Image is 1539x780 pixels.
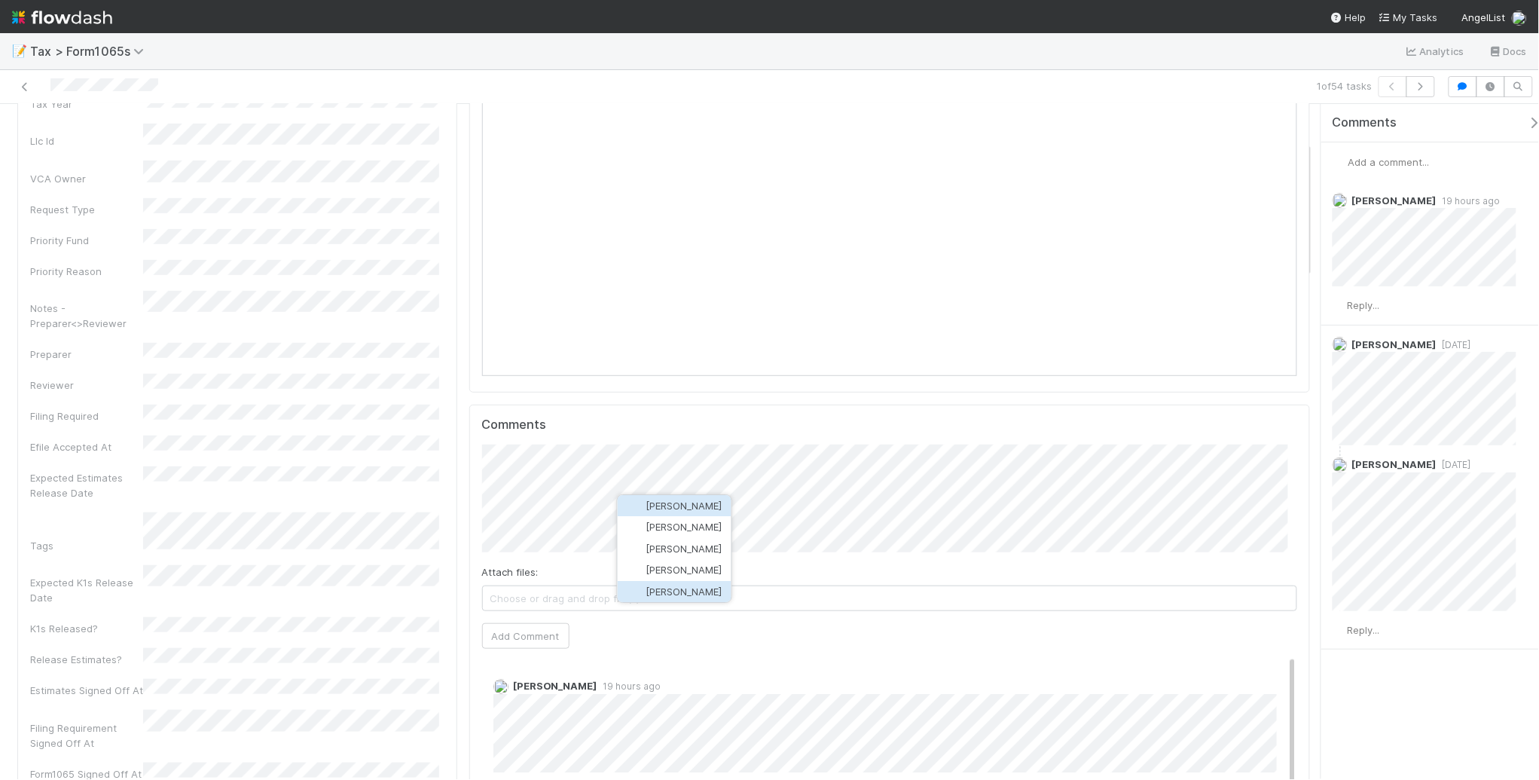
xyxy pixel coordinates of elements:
button: Add Comment [482,623,569,649]
label: Attach files: [482,564,539,580]
span: [PERSON_NAME] [1352,194,1437,206]
h5: Comments [482,418,1297,433]
button: [PERSON_NAME] [618,538,731,559]
span: [DATE] [1437,339,1471,350]
div: Filing Requirement Signed Off At [30,720,143,751]
span: [DATE] [1437,459,1471,470]
span: 19 hours ago [1437,195,1501,206]
div: Release Estimates? [30,652,143,667]
button: [PERSON_NAME] [618,495,731,516]
span: 📝 [12,44,27,57]
a: Analytics [1405,42,1464,60]
span: My Tasks [1379,11,1438,23]
span: Reply... [1348,624,1380,636]
img: avatar_66854b90-094e-431f-b713-6ac88429a2b8.png [1333,193,1348,208]
div: Help [1330,10,1366,25]
img: avatar_45ea4894-10ca-450f-982d-dabe3bd75b0b.png [1333,622,1348,638]
div: Expected K1s Release Date [30,575,143,605]
div: Filing Required [30,408,143,424]
img: avatar_45ea4894-10ca-450f-982d-dabe3bd75b0b.png [1512,11,1527,26]
span: [PERSON_NAME] [1352,458,1437,470]
div: Preparer [30,347,143,362]
span: [PERSON_NAME] [646,522,722,534]
span: 19 hours ago [597,681,661,692]
img: avatar_2898ad1f-ea2e-452c-b8f6-739e10f1dc7d.png [627,542,642,557]
div: Tax Year [30,96,143,112]
button: [PERSON_NAME] [618,560,731,581]
div: VCA Owner [30,171,143,186]
span: Reply... [1348,299,1380,311]
div: Notes - Preparer<>Reviewer [30,301,143,331]
img: logo-inverted-e16ddd16eac7371096b0.svg [12,5,112,30]
img: avatar_66854b90-094e-431f-b713-6ac88429a2b8.png [627,585,642,600]
div: K1s Released? [30,621,143,636]
span: 1 of 54 tasks [1318,78,1373,93]
img: avatar_45ea4894-10ca-450f-982d-dabe3bd75b0b.png [1333,298,1348,314]
span: Add a comment... [1348,156,1430,168]
span: [PERSON_NAME] [646,586,722,598]
div: Tags [30,538,143,553]
div: Llc Id [30,133,143,148]
img: avatar_66854b90-094e-431f-b713-6ac88429a2b8.png [493,679,508,694]
div: Priority Fund [30,233,143,248]
div: Request Type [30,202,143,217]
span: Comments [1333,115,1397,130]
div: Reviewer [30,378,143,393]
div: Estimates Signed Off At [30,683,143,698]
div: Efile Accepted At [30,439,143,454]
img: avatar_6cb813a7-f212-4ca3-9382-463c76e0b247.png [627,499,642,514]
img: avatar_c7e3282f-884d-4380-9cdb-5aa6e4ce9451.png [627,520,642,535]
img: avatar_e41e7ae5-e7d9-4d8d-9f56-31b0d7a2f4fd.png [1333,457,1348,473]
button: [PERSON_NAME] [618,581,731,602]
img: avatar_45ea4894-10ca-450f-982d-dabe3bd75b0b.png [1333,154,1348,170]
img: avatar_85833754-9fc2-4f19-a44b-7938606ee299.png [1333,337,1348,352]
div: Expected Estimates Release Date [30,470,143,500]
a: Docs [1489,42,1527,60]
img: avatar_26a72cff-d2f6-445f-be4d-79d164590882.png [627,563,642,578]
a: My Tasks [1379,10,1438,25]
div: Priority Reason [30,264,143,279]
button: [PERSON_NAME] [618,517,731,538]
span: Tax > Form1065s [30,44,151,59]
span: AngelList [1462,11,1506,23]
span: Choose or drag and drop file(s) [483,586,1296,610]
span: [PERSON_NAME] [646,500,722,512]
span: [PERSON_NAME] [1352,338,1437,350]
span: [PERSON_NAME] [646,564,722,577]
span: [PERSON_NAME] [646,543,722,555]
span: [PERSON_NAME] [513,680,597,692]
